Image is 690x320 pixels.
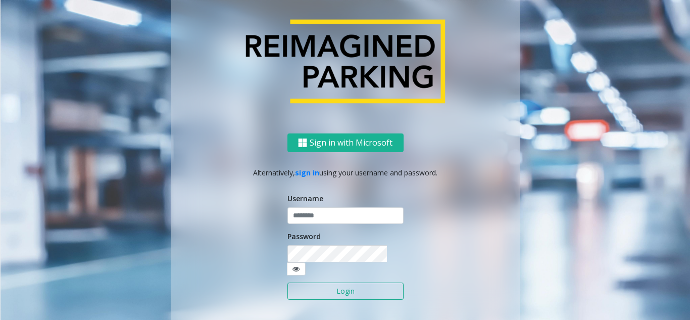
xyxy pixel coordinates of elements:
[287,193,323,204] label: Username
[295,168,319,177] a: sign in
[287,283,404,300] button: Login
[287,133,404,152] button: Sign in with Microsoft
[287,231,321,242] label: Password
[181,167,510,178] p: Alternatively, using your username and password.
